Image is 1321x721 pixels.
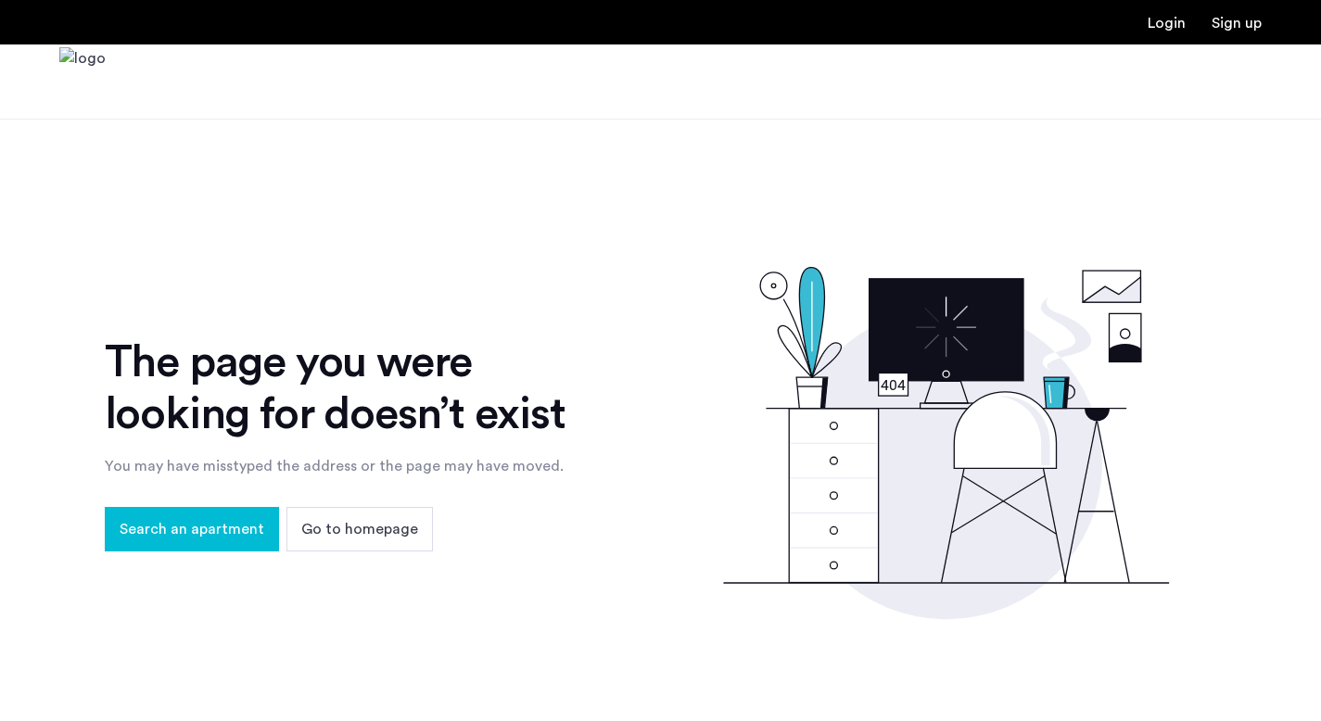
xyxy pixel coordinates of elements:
[286,507,433,551] button: button
[301,518,418,540] span: Go to homepage
[105,336,599,440] div: The page you were looking for doesn’t exist
[1148,16,1186,31] a: Login
[1212,16,1262,31] a: Registration
[105,455,599,477] div: You may have misstyped the address or the page may have moved.
[59,47,106,117] img: logo
[105,507,279,551] button: button
[59,47,106,117] a: Cazamio Logo
[120,518,264,540] span: Search an apartment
